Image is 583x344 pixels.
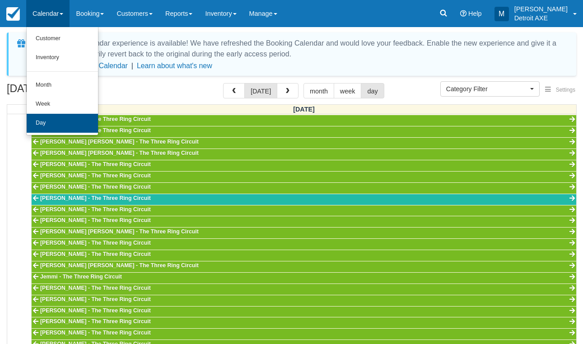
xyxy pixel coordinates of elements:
p: Detroit AXE [514,14,568,23]
a: Jemmi - The Three Ring Circuit [32,273,576,284]
a: [PERSON_NAME] - The Three Ring Circuit [32,329,576,339]
div: M [494,7,509,21]
a: [PERSON_NAME] - The Three Ring Circuit [32,317,576,328]
a: [PERSON_NAME] - The Three Ring Circuit [32,115,576,126]
span: [PERSON_NAME] - The Three Ring Circuit [40,318,151,325]
ul: Calendar [26,27,98,135]
a: [PERSON_NAME] - The Three Ring Circuit [32,183,576,194]
a: [PERSON_NAME] - The Three Ring Circuit [32,194,576,205]
span: Help [468,10,482,17]
span: Settings [556,87,575,93]
a: Week [27,95,98,114]
span: [PERSON_NAME] - The Three Ring Circuit [40,116,151,122]
h2: [DATE] [7,83,121,100]
a: Day [27,114,98,133]
span: [PERSON_NAME] - The Three Ring Circuit [40,307,151,314]
span: Jemmi - The Three Ring Circuit [40,274,122,280]
span: [PERSON_NAME] - The Three Ring Circuit [40,296,151,302]
span: [DATE] [293,106,315,113]
a: [PERSON_NAME] - The Three Ring Circuit [32,239,576,250]
a: [PERSON_NAME] - The Three Ring Circuit [32,205,576,216]
span: Category Filter [446,84,528,93]
span: [PERSON_NAME] [PERSON_NAME] - The Three Ring Circuit [40,139,199,145]
span: [PERSON_NAME] - The Three Ring Circuit [40,195,151,201]
span: | [131,62,133,70]
button: Settings [540,84,581,97]
a: [PERSON_NAME] - The Three Ring Circuit [32,172,576,182]
span: [PERSON_NAME] - The Three Ring Circuit [40,240,151,246]
span: [PERSON_NAME] - The Three Ring Circuit [40,172,151,179]
a: [PERSON_NAME] - The Three Ring Circuit [32,126,576,137]
img: checkfront-main-nav-mini-logo.png [6,7,20,21]
p: [PERSON_NAME] [514,5,568,14]
span: [PERSON_NAME] [PERSON_NAME] - The Three Ring Circuit [40,150,199,156]
span: [PERSON_NAME] - The Three Ring Circuit [40,161,151,167]
span: [PERSON_NAME] - The Three Ring Circuit [40,127,151,134]
span: [PERSON_NAME] - The Three Ring Circuit [40,184,151,190]
a: [PERSON_NAME] - The Three Ring Circuit [32,284,576,295]
a: [PERSON_NAME] - The Three Ring Circuit [32,250,576,261]
span: [PERSON_NAME] - The Three Ring Circuit [40,217,151,223]
button: week [334,83,362,98]
i: Help [460,10,466,17]
div: A new Booking Calendar experience is available! We have refreshed the Booking Calendar and would ... [30,38,565,60]
a: [PERSON_NAME] - The Three Ring Circuit [32,307,576,317]
span: [PERSON_NAME] [PERSON_NAME] - The Three Ring Circuit [40,228,199,235]
a: [PERSON_NAME] - The Three Ring Circuit [32,295,576,306]
a: Customer [27,29,98,48]
span: [PERSON_NAME] - The Three Ring Circuit [40,285,151,291]
a: [PERSON_NAME] [PERSON_NAME] - The Three Ring Circuit [32,138,576,149]
span: [PERSON_NAME] [PERSON_NAME] - The Three Ring Circuit [40,262,199,269]
button: Enable New Booking Calendar [30,61,128,70]
span: [PERSON_NAME] - The Three Ring Circuit [40,206,151,213]
a: [PERSON_NAME] - The Three Ring Circuit [32,216,576,227]
a: Learn about what's new [137,62,212,70]
span: [PERSON_NAME] - The Three Ring Circuit [40,251,151,257]
span: [PERSON_NAME] - The Three Ring Circuit [40,330,151,336]
button: [DATE] [244,83,277,98]
button: Category Filter [440,81,540,97]
a: Month [27,76,98,95]
a: [PERSON_NAME] [PERSON_NAME] - The Three Ring Circuit [32,228,576,238]
a: Inventory [27,48,98,67]
button: day [361,83,384,98]
a: [PERSON_NAME] [PERSON_NAME] - The Three Ring Circuit [32,149,576,160]
a: [PERSON_NAME] [PERSON_NAME] - The Three Ring Circuit [32,261,576,272]
a: [PERSON_NAME] - The Three Ring Circuit [32,160,576,171]
button: month [303,83,334,98]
